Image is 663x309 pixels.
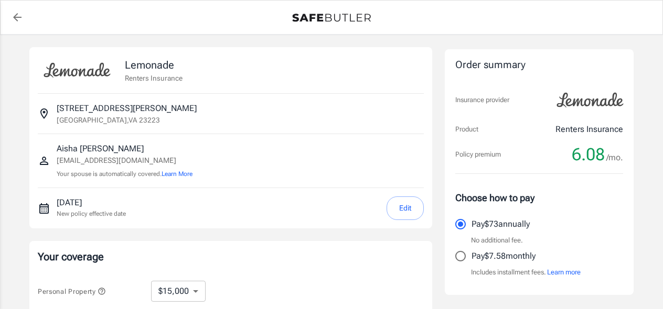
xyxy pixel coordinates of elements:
[38,107,50,120] svg: Insured address
[572,144,605,165] span: 6.08
[387,196,424,220] button: Edit
[57,155,193,166] p: [EMAIL_ADDRESS][DOMAIN_NAME]
[455,95,509,105] p: Insurance provider
[551,85,629,115] img: Lemonade
[292,14,371,22] img: Back to quotes
[472,218,530,230] p: Pay $73 annually
[455,58,623,73] div: Order summary
[162,169,193,179] button: Learn More
[38,56,116,85] img: Lemonade
[606,150,623,165] span: /mo.
[57,209,126,218] p: New policy effective date
[38,249,424,264] p: Your coverage
[57,102,197,115] p: [STREET_ADDRESS][PERSON_NAME]
[57,115,160,125] p: [GEOGRAPHIC_DATA] , VA 23223
[57,142,193,155] p: Aisha [PERSON_NAME]
[455,149,501,160] p: Policy premium
[455,124,478,135] p: Product
[57,196,126,209] p: [DATE]
[471,235,523,246] p: No additional fee.
[38,285,106,297] button: Personal Property
[7,7,28,28] a: back to quotes
[471,267,581,278] p: Includes installment fees.
[57,169,193,179] p: Your spouse is automatically covered.
[38,154,50,167] svg: Insured person
[472,250,536,262] p: Pay $7.58 monthly
[455,191,623,205] p: Choose how to pay
[38,288,106,295] span: Personal Property
[125,73,183,83] p: Renters Insurance
[547,267,581,278] button: Learn more
[38,202,50,215] svg: New policy start date
[125,57,183,73] p: Lemonade
[555,123,623,136] p: Renters Insurance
